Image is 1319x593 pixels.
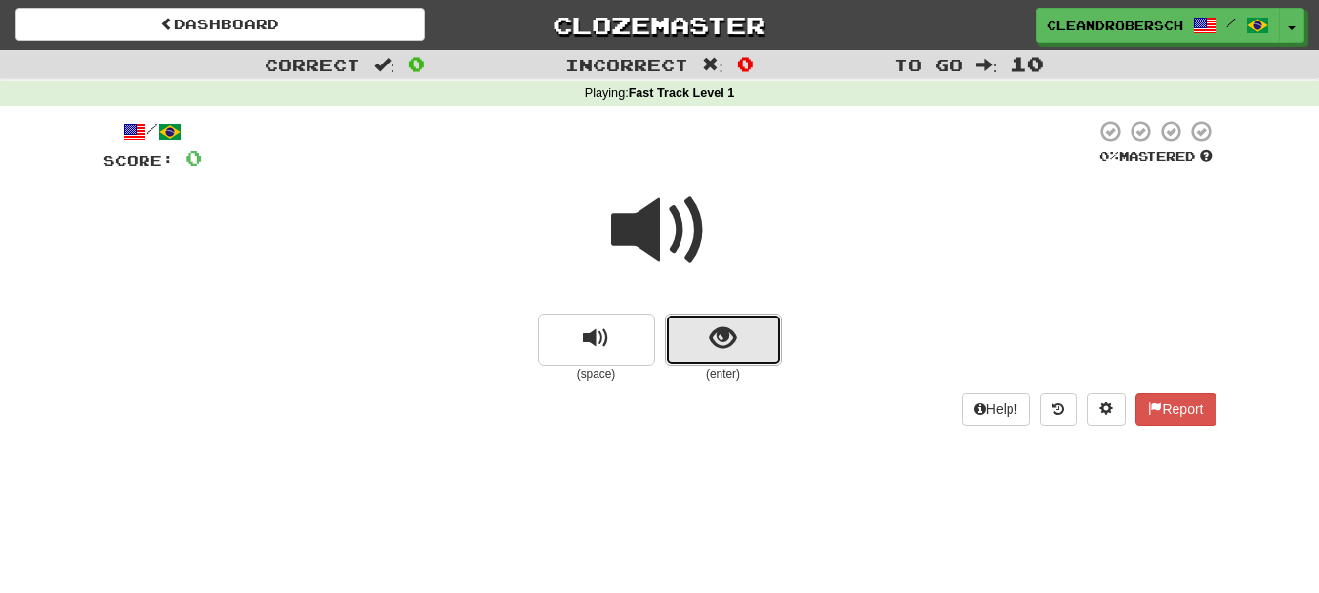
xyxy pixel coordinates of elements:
span: : [374,57,395,73]
small: (enter) [665,366,782,383]
span: / [1226,16,1236,29]
a: Dashboard [15,8,425,41]
span: : [702,57,723,73]
button: show sentence [665,314,782,366]
span: 0 % [1099,148,1119,164]
span: 0 [737,52,754,75]
span: : [976,57,998,73]
small: (space) [538,366,655,383]
span: 0 [185,146,202,170]
span: Correct [265,55,360,74]
a: Cleandrobersch / [1036,8,1280,43]
span: To go [894,55,963,74]
span: Incorrect [565,55,688,74]
div: Mastered [1095,148,1216,166]
div: / [103,119,202,144]
span: Cleandrobersch [1047,17,1183,34]
button: replay audio [538,314,655,366]
a: Clozemaster [454,8,864,42]
span: 0 [408,52,425,75]
button: Help! [962,393,1031,426]
span: 10 [1010,52,1044,75]
strong: Fast Track Level 1 [629,86,735,100]
button: Report [1135,393,1216,426]
span: Score: [103,152,174,169]
button: Round history (alt+y) [1040,393,1077,426]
